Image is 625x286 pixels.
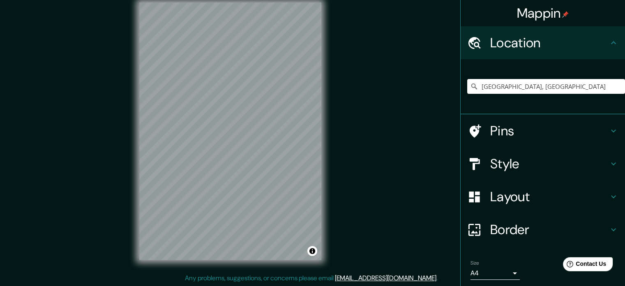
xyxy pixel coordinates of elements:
h4: Style [490,156,609,172]
div: Style [461,147,625,180]
div: Location [461,26,625,59]
iframe: Help widget launcher [552,254,616,277]
img: pin-icon.png [562,11,569,18]
h4: Border [490,221,609,238]
div: . [439,273,440,283]
div: A4 [470,267,520,280]
div: Layout [461,180,625,213]
h4: Location [490,35,609,51]
div: . [438,273,439,283]
div: Border [461,213,625,246]
h4: Pins [490,123,609,139]
button: Toggle attribution [307,246,317,256]
a: [EMAIL_ADDRESS][DOMAIN_NAME] [335,274,436,282]
h4: Layout [490,188,609,205]
canvas: Map [139,2,321,260]
div: Pins [461,114,625,147]
h4: Mappin [517,5,569,21]
input: Pick your city or area [467,79,625,94]
label: Size [470,260,479,267]
p: Any problems, suggestions, or concerns please email . [185,273,438,283]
